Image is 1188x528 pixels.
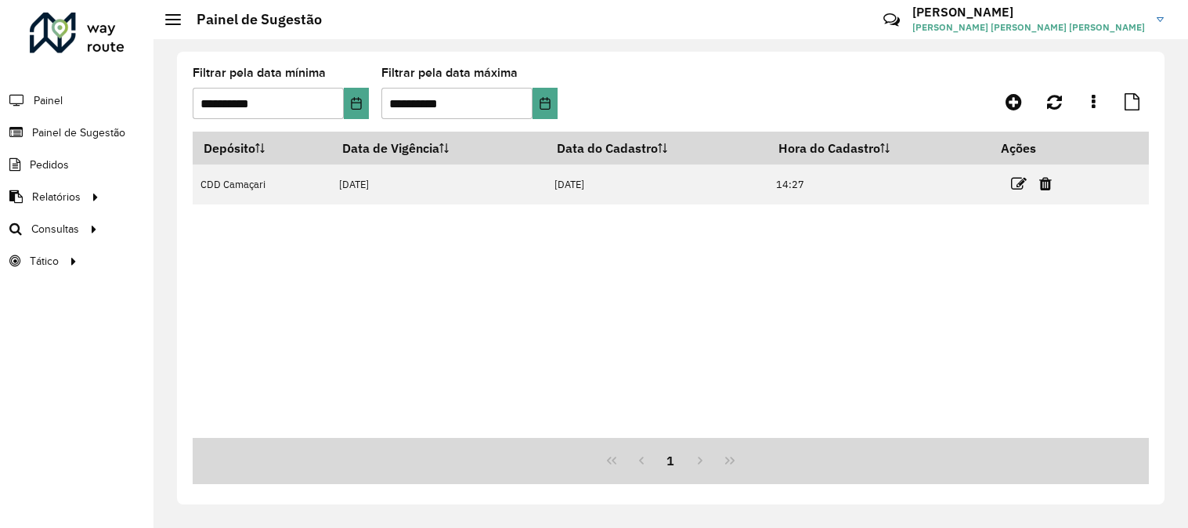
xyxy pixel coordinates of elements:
[767,165,990,204] td: 14:27
[912,20,1145,34] span: [PERSON_NAME] [PERSON_NAME] [PERSON_NAME]
[533,88,558,119] button: Choose Date
[1011,173,1027,194] a: Editar
[331,132,546,165] th: Data de Vigência
[32,189,81,205] span: Relatórios
[875,3,908,37] a: Contato Rápido
[193,63,326,82] label: Filtrar pela data mínima
[32,125,125,141] span: Painel de Sugestão
[30,157,69,173] span: Pedidos
[31,221,79,237] span: Consultas
[331,165,546,204] td: [DATE]
[30,253,59,269] span: Tático
[181,11,322,28] h2: Painel de Sugestão
[193,165,331,204] td: CDD Camaçari
[34,92,63,109] span: Painel
[546,132,767,165] th: Data do Cadastro
[912,5,1145,20] h3: [PERSON_NAME]
[344,88,369,119] button: Choose Date
[381,63,518,82] label: Filtrar pela data máxima
[193,132,331,165] th: Depósito
[656,446,686,476] button: 1
[1039,173,1052,194] a: Excluir
[767,132,990,165] th: Hora do Cadastro
[546,165,767,204] td: [DATE]
[991,132,1085,165] th: Ações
